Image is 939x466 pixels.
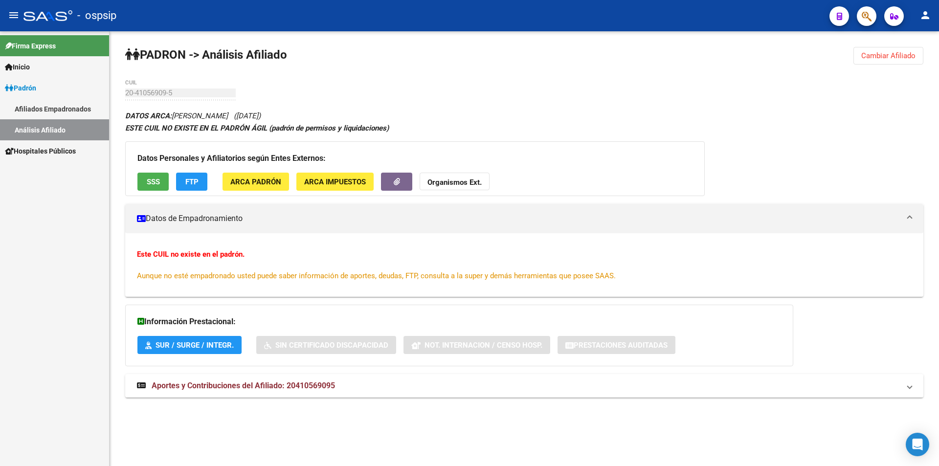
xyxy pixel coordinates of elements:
[558,336,675,354] button: Prestaciones Auditadas
[137,152,693,165] h3: Datos Personales y Afiliatorios según Entes Externos:
[427,178,482,187] strong: Organismos Ext.
[147,178,160,186] span: SSS
[275,341,388,350] span: Sin Certificado Discapacidad
[137,271,616,280] span: Aunque no esté empadronado usted puede saber información de aportes, deudas, FTP, consulta a la s...
[125,111,172,120] strong: DATOS ARCA:
[125,374,923,398] mat-expansion-panel-header: Aportes y Contribuciones del Afiliado: 20410569095
[230,178,281,186] span: ARCA Padrón
[425,341,542,350] span: Not. Internacion / Censo Hosp.
[906,433,929,456] div: Open Intercom Messenger
[861,51,916,60] span: Cambiar Afiliado
[185,178,199,186] span: FTP
[5,83,36,93] span: Padrón
[176,173,207,191] button: FTP
[574,341,668,350] span: Prestaciones Auditadas
[5,41,56,51] span: Firma Express
[156,341,234,350] span: SUR / SURGE / INTEGR.
[125,204,923,233] mat-expansion-panel-header: Datos de Empadronamiento
[137,315,781,329] h3: Información Prestacional:
[137,213,900,224] mat-panel-title: Datos de Empadronamiento
[125,124,389,133] strong: ESTE CUIL NO EXISTE EN EL PADRÓN ÁGIL (padrón de permisos y liquidaciones)
[125,48,287,62] strong: PADRON -> Análisis Afiliado
[853,47,923,65] button: Cambiar Afiliado
[137,336,242,354] button: SUR / SURGE / INTEGR.
[919,9,931,21] mat-icon: person
[137,173,169,191] button: SSS
[420,173,490,191] button: Organismos Ext.
[137,250,245,259] strong: Este CUIL no existe en el padrón.
[125,111,228,120] span: [PERSON_NAME]
[256,336,396,354] button: Sin Certificado Discapacidad
[8,9,20,21] mat-icon: menu
[125,233,923,297] div: Datos de Empadronamiento
[296,173,374,191] button: ARCA Impuestos
[5,62,30,72] span: Inicio
[403,336,550,354] button: Not. Internacion / Censo Hosp.
[5,146,76,156] span: Hospitales Públicos
[152,381,335,390] span: Aportes y Contribuciones del Afiliado: 20410569095
[234,111,261,120] span: ([DATE])
[77,5,116,26] span: - ospsip
[304,178,366,186] span: ARCA Impuestos
[223,173,289,191] button: ARCA Padrón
